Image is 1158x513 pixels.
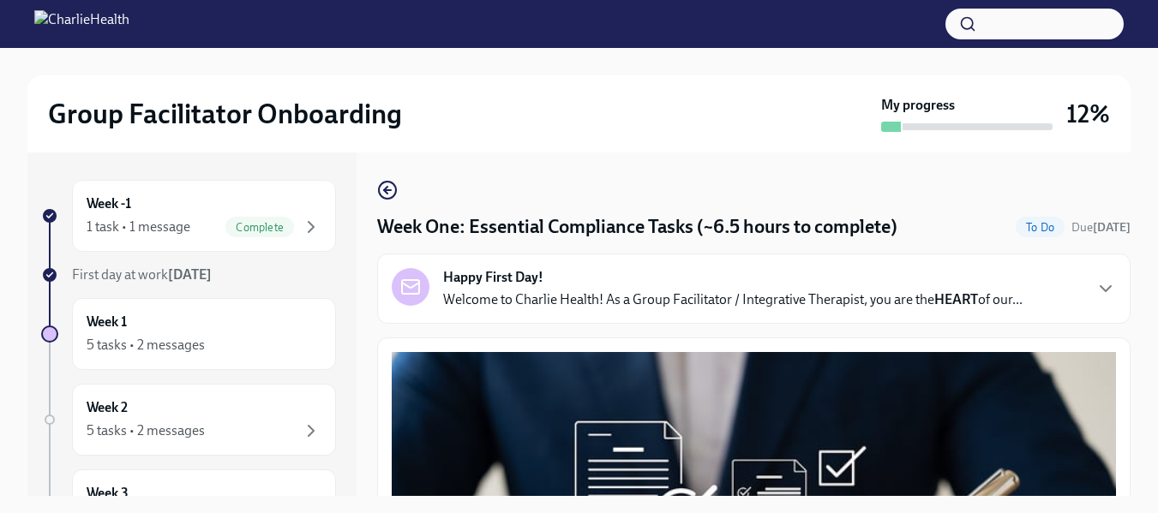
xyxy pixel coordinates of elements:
[87,218,190,236] div: 1 task • 1 message
[41,298,336,370] a: Week 15 tasks • 2 messages
[225,221,294,234] span: Complete
[41,180,336,252] a: Week -11 task • 1 messageComplete
[1071,219,1131,236] span: September 15th, 2025 10:00
[48,97,402,131] h2: Group Facilitator Onboarding
[87,421,205,440] div: 5 tasks • 2 messages
[1066,98,1110,129] h3: 12%
[41,384,336,456] a: Week 25 tasks • 2 messages
[1071,220,1131,235] span: Due
[934,291,978,307] strong: HEART
[87,398,128,417] h6: Week 2
[72,266,212,283] span: First day at work
[41,265,336,284] a: First day at work[DATE]
[881,96,955,115] strong: My progress
[1016,221,1065,234] span: To Do
[87,313,127,331] h6: Week 1
[443,290,1023,309] p: Welcome to Charlie Health! As a Group Facilitator / Integrative Therapist, you are the of our...
[87,194,131,213] h6: Week -1
[443,268,543,287] strong: Happy First Day!
[87,336,205,355] div: 5 tasks • 2 messages
[168,266,212,283] strong: [DATE]
[377,214,897,240] h4: Week One: Essential Compliance Tasks (~6.5 hours to complete)
[34,10,129,38] img: CharlieHealth
[1093,220,1131,235] strong: [DATE]
[87,484,129,503] h6: Week 3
